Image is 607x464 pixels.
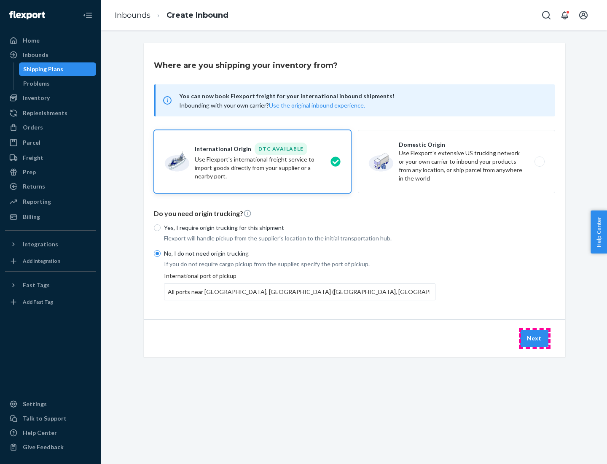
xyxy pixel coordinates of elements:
[5,237,96,251] button: Integrations
[164,260,435,268] p: If you do not require cargo pickup from the supplier, specify the port of pickup.
[23,281,50,289] div: Fast Tags
[19,77,97,90] a: Problems
[23,414,67,423] div: Talk to Support
[5,34,96,47] a: Home
[154,209,555,219] p: Do you need origin trucking?
[23,65,63,73] div: Shipping Plans
[23,94,50,102] div: Inventory
[108,3,235,28] ol: breadcrumbs
[179,102,365,109] span: Inbounding with your own carrier?
[9,11,45,19] img: Flexport logo
[23,51,48,59] div: Inbounds
[5,165,96,179] a: Prep
[575,7,592,24] button: Open account menu
[5,397,96,411] a: Settings
[5,440,96,454] button: Give Feedback
[23,213,40,221] div: Billing
[23,298,53,305] div: Add Fast Tag
[23,400,47,408] div: Settings
[5,210,96,224] a: Billing
[269,101,365,110] button: Use the original inbound experience.
[115,11,150,20] a: Inbounds
[179,91,545,101] span: You can now book Flexport freight for your international inbound shipments!
[164,272,435,300] div: International port of pickup
[5,180,96,193] a: Returns
[23,257,60,264] div: Add Integration
[5,48,96,62] a: Inbounds
[23,182,45,191] div: Returns
[5,121,96,134] a: Orders
[154,250,161,257] input: No, I do not need origin trucking
[23,443,64,451] div: Give Feedback
[23,79,50,88] div: Problems
[23,197,51,206] div: Reporting
[164,249,435,258] p: No, I do not need origin trucking
[23,36,40,45] div: Home
[23,240,58,248] div: Integrations
[5,412,96,425] a: Talk to Support
[5,91,96,105] a: Inventory
[538,7,555,24] button: Open Search Box
[556,7,573,24] button: Open notifications
[5,295,96,309] a: Add Fast Tag
[167,11,228,20] a: Create Inbound
[5,426,96,440] a: Help Center
[23,154,43,162] div: Freight
[164,224,435,232] p: Yes, I require origin trucking for this shipment
[154,224,161,231] input: Yes, I require origin trucking for this shipment
[5,151,96,165] a: Freight
[154,60,338,71] h3: Where are you shipping your inventory from?
[5,136,96,149] a: Parcel
[23,168,36,176] div: Prep
[23,429,57,437] div: Help Center
[23,138,40,147] div: Parcel
[5,278,96,292] button: Fast Tags
[23,123,43,132] div: Orders
[5,195,96,208] a: Reporting
[520,330,548,347] button: Next
[5,106,96,120] a: Replenishments
[591,210,607,254] button: Help Center
[79,7,96,24] button: Close Navigation
[5,254,96,268] a: Add Integration
[164,234,435,243] p: Flexport will handle pickup from the supplier's location to the initial transportation hub.
[23,109,67,117] div: Replenishments
[19,62,97,76] a: Shipping Plans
